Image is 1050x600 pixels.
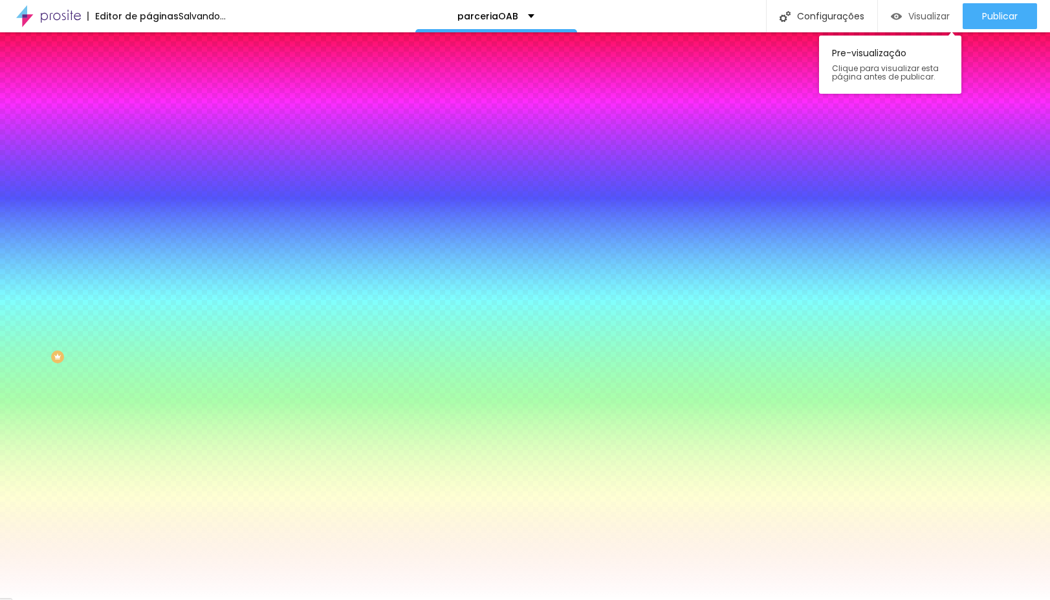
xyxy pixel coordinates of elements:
[982,11,1018,21] span: Publicar
[819,36,961,94] div: Pre-visualização
[457,12,518,21] p: parceriaOAB
[963,3,1037,29] button: Publicar
[87,12,179,21] div: Editor de páginas
[908,11,950,21] span: Visualizar
[891,11,902,22] img: view-1.svg
[832,64,948,81] span: Clique para visualizar esta página antes de publicar.
[179,12,226,21] div: Salvando...
[878,3,963,29] button: Visualizar
[780,11,791,22] img: Icone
